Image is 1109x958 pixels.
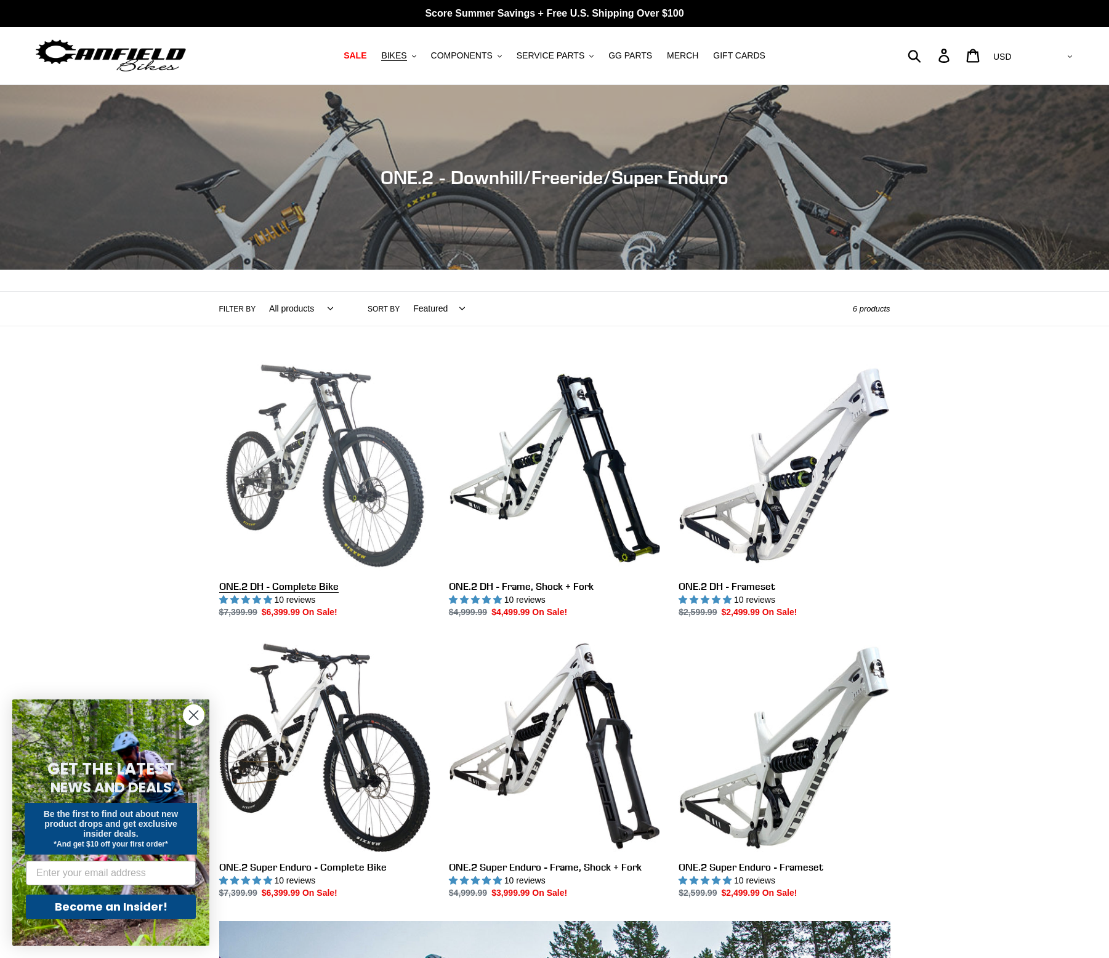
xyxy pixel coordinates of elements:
[26,861,196,885] input: Enter your email address
[34,36,188,75] img: Canfield Bikes
[50,778,172,797] span: NEWS AND DEALS
[337,47,373,64] a: SALE
[853,304,890,313] span: 6 products
[425,47,508,64] button: COMPONENTS
[26,895,196,919] button: Become an Insider!
[344,50,366,61] span: SALE
[381,50,406,61] span: BIKES
[602,47,658,64] a: GG PARTS
[914,42,946,69] input: Search
[381,166,728,188] span: ONE.2 - Downhill/Freeride/Super Enduro
[54,840,167,848] span: *And get $10 off your first order*
[431,50,493,61] span: COMPONENTS
[47,758,174,780] span: GET THE LATEST
[661,47,704,64] a: MERCH
[707,47,772,64] a: GIFT CARDS
[517,50,584,61] span: SERVICE PARTS
[183,704,204,726] button: Close dialog
[510,47,600,64] button: SERVICE PARTS
[667,50,698,61] span: MERCH
[375,47,422,64] button: BIKES
[608,50,652,61] span: GG PARTS
[713,50,765,61] span: GIFT CARDS
[219,304,256,315] label: Filter by
[44,809,179,839] span: Be the first to find out about new product drops and get exclusive insider deals.
[368,304,400,315] label: Sort by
